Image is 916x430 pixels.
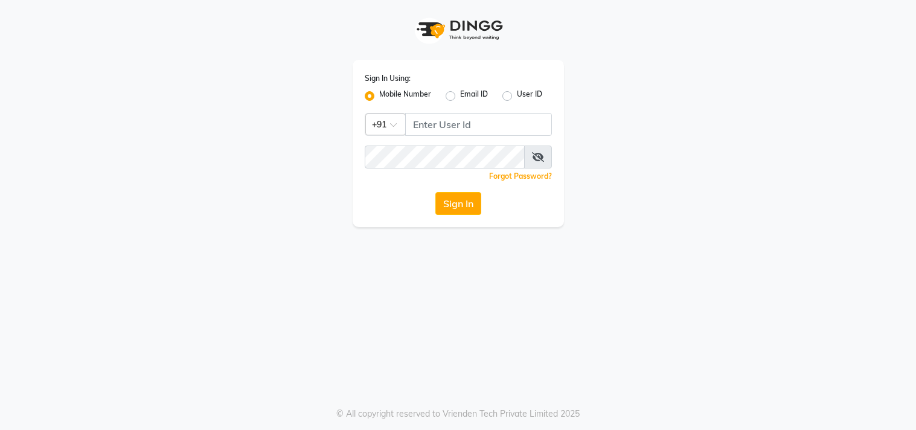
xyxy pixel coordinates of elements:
[460,89,488,103] label: Email ID
[489,172,552,181] a: Forgot Password?
[435,192,481,215] button: Sign In
[379,89,431,103] label: Mobile Number
[410,12,507,48] img: logo1.svg
[517,89,542,103] label: User ID
[365,146,525,168] input: Username
[365,73,411,84] label: Sign In Using:
[405,113,552,136] input: Username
